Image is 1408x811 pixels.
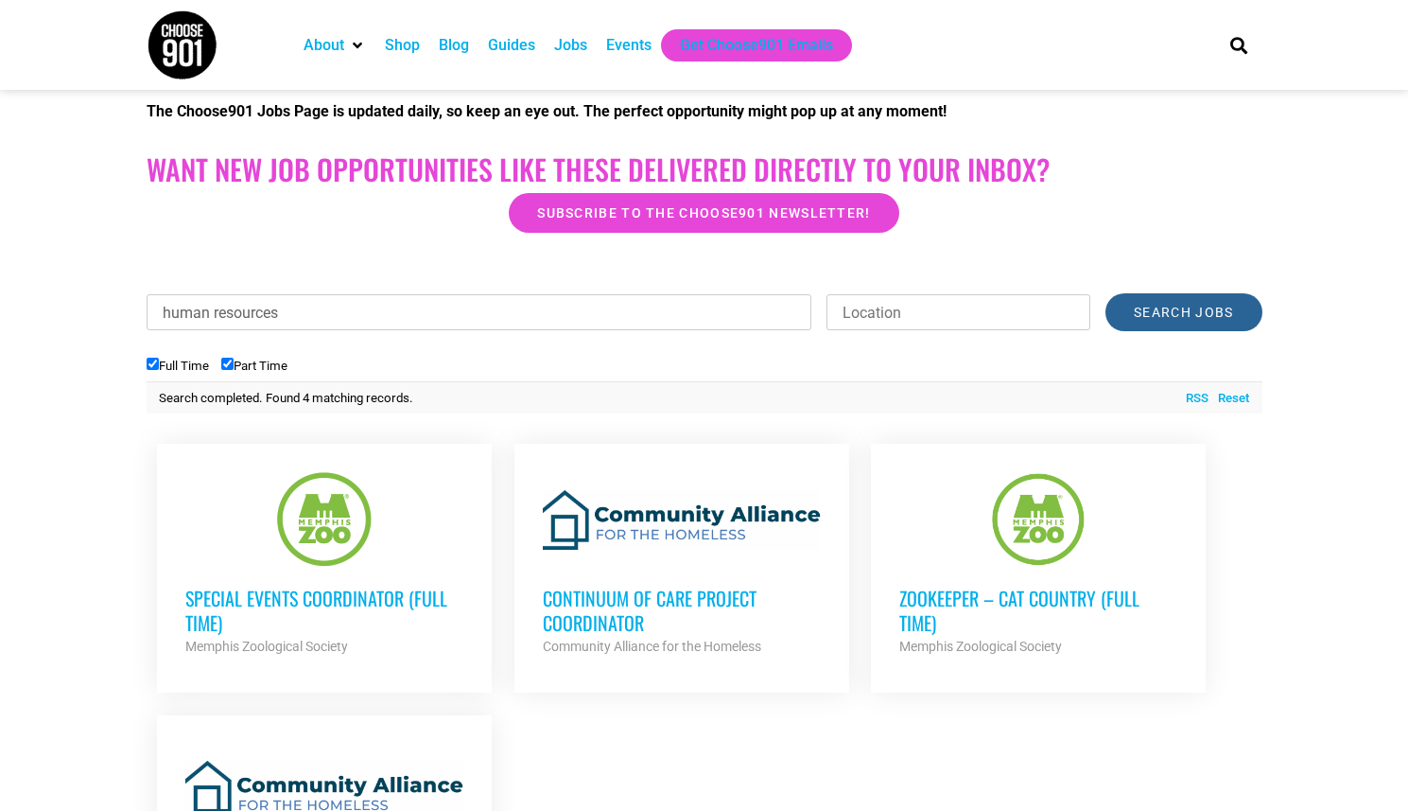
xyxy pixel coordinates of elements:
input: Full Time [147,358,159,370]
h3: Continuum of Care Project Coordinator [543,586,821,635]
a: Continuum of Care Project Coordinator Community Alliance for the Homeless [514,444,849,686]
a: Special Events Coordinator (Full Time) Memphis Zoological Society [157,444,492,686]
a: Events [606,34,652,57]
span: Subscribe to the Choose901 newsletter! [537,206,870,220]
h3: Zookeeper – Cat Country (Full Time) [899,586,1177,635]
input: Location [826,294,1090,330]
label: Full Time [147,359,209,373]
a: RSS [1176,389,1208,408]
input: Part Time [221,358,234,370]
h3: Special Events Coordinator (Full Time) [185,586,463,635]
a: Shop [385,34,420,57]
a: About [304,34,344,57]
a: Reset [1208,389,1249,408]
a: Subscribe to the Choose901 newsletter! [509,193,898,233]
h2: Want New Job Opportunities like these Delivered Directly to your Inbox? [147,152,1262,186]
nav: Main nav [294,29,1198,62]
input: Search Jobs [1105,293,1261,331]
a: Blog [439,34,469,57]
strong: Memphis Zoological Society [899,639,1062,654]
a: Get Choose901 Emails [680,34,833,57]
input: Keywords [147,294,812,330]
label: Part Time [221,359,287,373]
a: Guides [488,34,535,57]
span: Search completed. Found 4 matching records. [159,391,413,405]
strong: The Choose901 Jobs Page is updated daily, so keep an eye out. The perfect opportunity might pop u... [147,102,947,120]
a: Zookeeper – Cat Country (Full Time) Memphis Zoological Society [871,444,1206,686]
strong: Community Alliance for the Homeless [543,639,761,654]
div: Search [1223,29,1254,61]
a: Jobs [554,34,587,57]
div: About [294,29,375,62]
strong: Memphis Zoological Society [185,639,348,654]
